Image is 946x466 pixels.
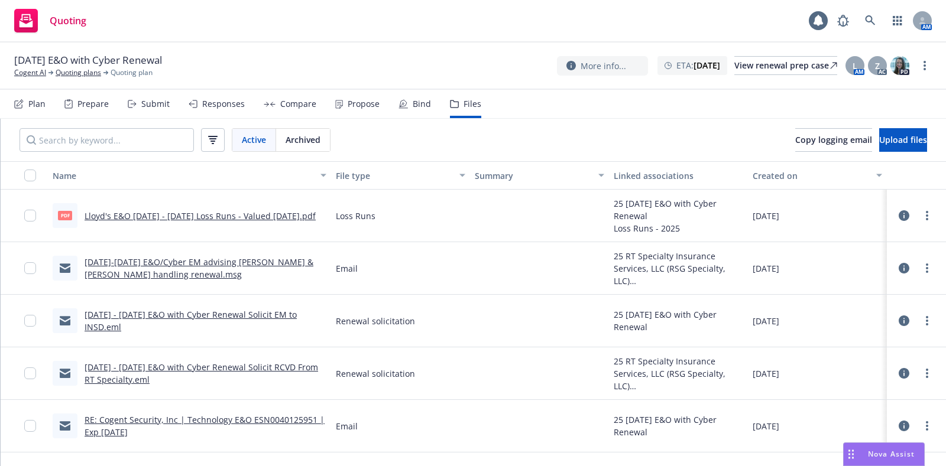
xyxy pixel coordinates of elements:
a: more [920,419,934,433]
div: Drag to move [844,443,858,465]
div: Compare [280,99,316,109]
div: Created on [753,170,869,182]
a: more [920,208,934,223]
input: Toggle Row Selected [24,420,36,432]
span: [DATE] [753,367,779,380]
div: View renewal prep case [734,57,837,74]
a: Search [858,9,882,32]
div: Propose [348,99,380,109]
a: [DATE]-[DATE] E&O/Cyber EM advising [PERSON_NAME] & [PERSON_NAME] handling renewal.msg [85,256,313,280]
button: Upload files [879,128,927,152]
span: Upload files [879,134,927,145]
a: more [918,58,932,73]
a: Quoting [9,4,91,37]
div: 25 [DATE] E&O with Cyber Renewal [614,308,743,333]
div: 25 RT Specialty Insurance Services, LLC (RSG Specialty, LLC) [614,355,743,392]
span: Loss Runs [336,210,375,222]
button: More info... [557,56,648,76]
div: Responses [202,99,245,109]
input: Toggle Row Selected [24,315,36,327]
span: [DATE] E&O with Cyber Renewal [14,53,162,67]
span: Email [336,420,358,432]
span: [DATE] [753,315,779,327]
button: Summary [470,161,609,190]
a: more [920,261,934,275]
input: Toggle Row Selected [24,367,36,379]
div: 25 [DATE] E&O with Cyber Renewal [614,413,743,438]
span: [DATE] [753,420,779,432]
div: Submit [141,99,170,109]
span: Archived [286,133,320,146]
div: 25 [DATE] E&O with Cyber Renewal [614,197,743,222]
div: Plan [28,99,46,109]
img: photo [890,56,909,75]
div: Linked associations [614,170,743,182]
span: L [853,60,857,72]
span: [DATE] [753,262,779,275]
div: 25 RT Specialty Insurance Services, LLC (RSG Specialty, LLC) [614,250,743,287]
div: Name [53,170,313,182]
a: [DATE] - [DATE] E&O with Cyber Renewal Solicit EM to INSD.eml [85,309,297,333]
a: Lloyd's E&O [DATE] - [DATE] Loss Runs - Valued [DATE].pdf [85,210,316,221]
a: RE: Cogent Security, Inc | Technology E&O ESN0040125951 | Exp [DATE] [85,414,325,438]
a: Report a Bug [831,9,855,32]
div: Summary [475,170,591,182]
input: Select all [24,170,36,181]
span: Active [242,133,266,146]
span: Renewal solicitation [336,315,415,327]
a: Switch app [886,9,909,32]
button: Nova Assist [843,442,925,466]
input: Search by keyword... [20,128,194,152]
span: More info... [581,60,626,72]
a: more [920,366,934,380]
span: Quoting [50,16,86,25]
strong: [DATE] [694,60,720,71]
a: Quoting plans [56,67,101,78]
button: Copy logging email [795,128,872,152]
a: View renewal prep case [734,56,837,75]
span: Renewal solicitation [336,367,415,380]
span: Copy logging email [795,134,872,145]
span: pdf [58,211,72,220]
div: Loss Runs - 2025 [614,222,743,234]
span: Z [875,60,880,72]
span: ETA : [676,59,720,71]
button: File type [331,161,470,190]
span: Nova Assist [868,449,915,459]
button: Linked associations [609,161,748,190]
span: Email [336,262,358,275]
div: Files [464,99,481,109]
button: Created on [748,161,887,190]
button: Name [48,161,331,190]
span: Quoting plan [111,67,153,78]
input: Toggle Row Selected [24,210,36,221]
a: [DATE] - [DATE] E&O with Cyber Renewal Solicit RCVD From RT Specialty.eml [85,361,318,385]
div: Bind [413,99,431,109]
a: more [920,314,934,328]
a: Cogent AI [14,67,46,78]
div: File type [336,170,452,182]
input: Toggle Row Selected [24,262,36,274]
div: Prepare [77,99,109,109]
span: [DATE] [753,210,779,222]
